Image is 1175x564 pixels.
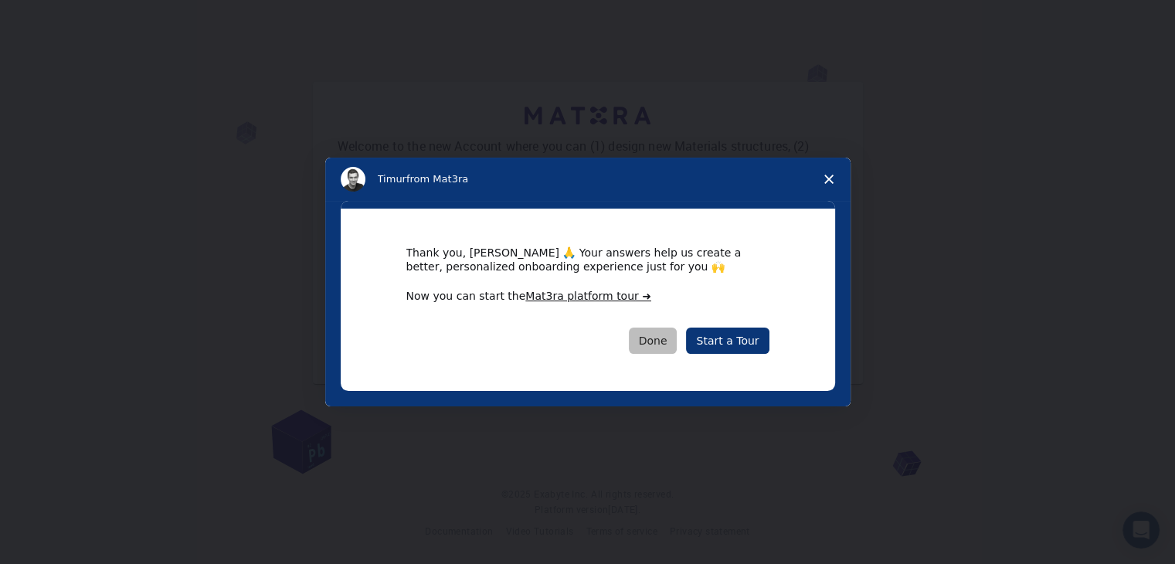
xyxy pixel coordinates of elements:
[629,328,677,354] button: Done
[406,173,468,185] span: from Mat3ra
[686,328,769,354] a: Start a Tour
[807,158,851,201] span: Close survey
[406,289,769,304] div: Now you can start the
[378,173,406,185] span: Timur
[525,290,651,302] a: Mat3ra platform tour ➜
[341,167,365,192] img: Profile image for Timur
[406,246,769,274] div: Thank you, [PERSON_NAME] 🙏 Your answers help us create a better, personalized onboarding experien...
[31,11,87,25] span: Support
